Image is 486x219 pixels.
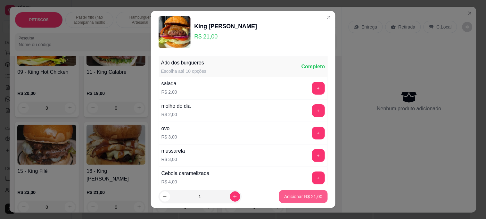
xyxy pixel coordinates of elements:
[160,191,170,202] button: decrease-product-quantity
[161,59,207,67] div: Adc dos burgueres
[312,149,325,162] button: add
[324,12,334,22] button: Close
[312,127,325,139] button: add
[194,32,257,41] p: R$ 21,00
[159,16,191,48] img: product-image
[161,80,177,88] div: salada
[312,82,325,95] button: add
[301,63,325,71] div: Completo
[161,89,177,95] p: R$ 2,00
[312,104,325,117] button: add
[161,102,191,110] div: molho do dia
[194,22,257,31] div: King [PERSON_NAME]
[161,147,185,155] div: mussarela
[284,193,322,200] p: Adicionar R$ 21,00
[161,125,177,132] div: ovo
[161,134,177,140] p: R$ 3,00
[161,179,210,185] p: R$ 4,00
[161,68,207,74] div: Escolha até 10 opções
[279,190,327,203] button: Adicionar R$ 21,00
[161,170,210,177] div: Cebola caramelizada
[161,156,185,163] p: R$ 3,00
[312,172,325,184] button: add
[230,191,240,202] button: increase-product-quantity
[161,111,191,118] p: R$ 2,00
